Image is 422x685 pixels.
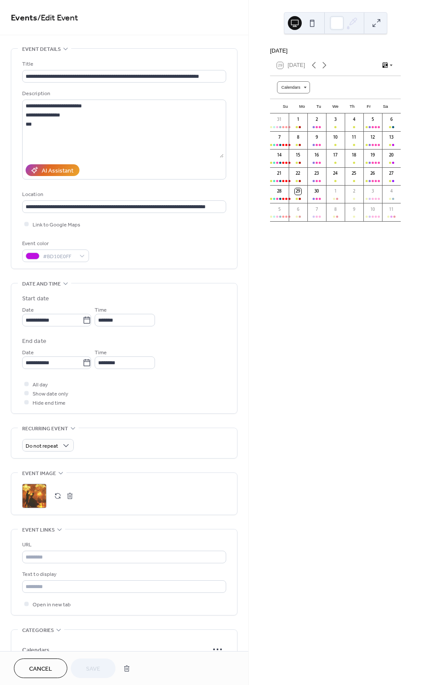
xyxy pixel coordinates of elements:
div: 26 [369,170,376,176]
span: / Edit Event [37,10,78,27]
div: 8 [332,206,338,213]
div: Start date [22,294,49,303]
div: 30 [313,188,320,194]
div: 14 [276,152,282,158]
div: 12 [369,134,376,140]
div: Title [22,60,224,69]
div: 28 [276,188,282,194]
div: 7 [276,134,282,140]
div: 29 [295,188,301,194]
div: Sa [377,99,394,113]
div: 3 [332,116,338,123]
span: Recurring event [22,424,68,433]
div: 5 [276,206,282,213]
div: We [327,99,343,113]
div: 11 [351,134,357,140]
div: ; [22,484,46,508]
span: Hide end time [33,399,66,408]
span: Cancel [29,665,52,674]
div: 9 [351,206,357,213]
div: 15 [295,152,301,158]
div: 11 [388,206,394,213]
div: URL [22,540,224,549]
span: Date [22,306,34,315]
div: 4 [351,116,357,123]
div: 6 [295,206,301,213]
div: Description [22,89,224,98]
div: Mo [293,99,310,113]
div: 7 [313,206,320,213]
button: Cancel [14,658,67,678]
span: Date and time [22,279,61,289]
div: 18 [351,152,357,158]
div: 13 [388,134,394,140]
span: Show date only [33,389,68,399]
div: 2 [313,116,320,123]
div: 10 [369,206,376,213]
span: Calendars [22,645,209,655]
div: 24 [332,170,338,176]
span: All day [33,380,48,389]
div: 4 [388,188,394,194]
div: [DATE] [270,47,401,55]
span: Categories [22,626,54,635]
div: 23 [313,170,320,176]
span: Open in new tab [33,600,71,609]
div: 31 [276,116,282,123]
span: Time [95,306,107,315]
button: AI Assistant [26,164,79,176]
div: 1 [332,188,338,194]
div: 16 [313,152,320,158]
div: AI Assistant [42,166,73,176]
div: 17 [332,152,338,158]
div: 6 [388,116,394,123]
span: Event links [22,525,55,535]
div: End date [22,337,46,346]
div: 2 [351,188,357,194]
div: Location [22,190,224,199]
div: Fr [360,99,377,113]
div: Event color [22,239,87,248]
div: Tu [310,99,327,113]
span: #BD10E0FF [43,252,75,261]
div: 19 [369,152,376,158]
div: 25 [351,170,357,176]
div: 8 [295,134,301,140]
div: 5 [369,116,376,123]
span: Event image [22,469,56,478]
span: Link to Google Maps [33,220,80,229]
div: 3 [369,188,376,194]
span: Date [22,348,34,357]
div: 21 [276,170,282,176]
div: 20 [388,152,394,158]
div: 27 [388,170,394,176]
a: Events [11,10,37,27]
div: Text to display [22,570,224,579]
div: 1 [295,116,301,123]
div: 22 [295,170,301,176]
div: 9 [313,134,320,140]
span: Do not repeat [26,441,58,451]
div: Th [344,99,360,113]
span: Event details [22,45,61,54]
div: 10 [332,134,338,140]
div: Su [277,99,293,113]
span: Time [95,348,107,357]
